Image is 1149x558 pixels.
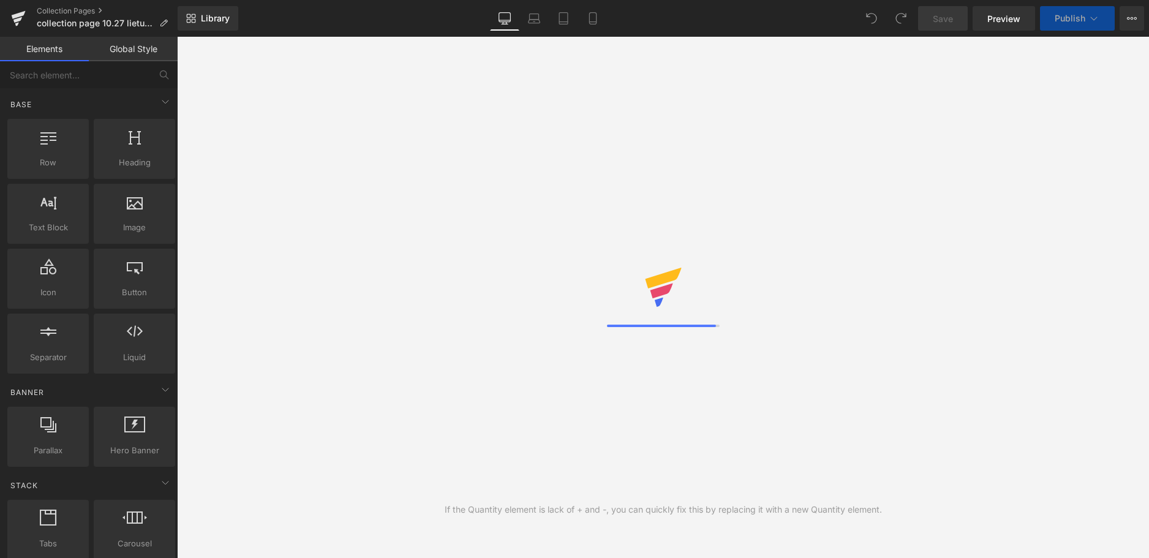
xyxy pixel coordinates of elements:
a: Global Style [89,37,178,61]
span: Text Block [11,221,85,234]
span: Button [97,286,171,299]
a: Preview [973,6,1035,31]
div: If the Quantity element is lack of + and -, you can quickly fix this by replacing it with a new Q... [445,503,882,516]
span: Base [9,99,33,110]
span: Publish [1055,13,1085,23]
a: Desktop [490,6,519,31]
a: Laptop [519,6,549,31]
span: Hero Banner [97,444,171,457]
span: Carousel [97,537,171,550]
span: collection page 10.27 lietuviskas [37,18,154,28]
a: Tablet [549,6,578,31]
span: Heading [97,156,171,169]
span: Parallax [11,444,85,457]
a: Collection Pages [37,6,178,16]
button: Undo [859,6,884,31]
span: Save [933,12,953,25]
span: Separator [11,351,85,364]
span: Row [11,156,85,169]
button: Publish [1040,6,1115,31]
button: Redo [889,6,913,31]
span: Library [201,13,230,24]
a: Mobile [578,6,608,31]
span: Preview [987,12,1020,25]
button: More [1120,6,1144,31]
span: Liquid [97,351,171,364]
span: Icon [11,286,85,299]
span: Tabs [11,537,85,550]
span: Banner [9,386,45,398]
span: Stack [9,480,39,491]
a: New Library [178,6,238,31]
span: Image [97,221,171,234]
